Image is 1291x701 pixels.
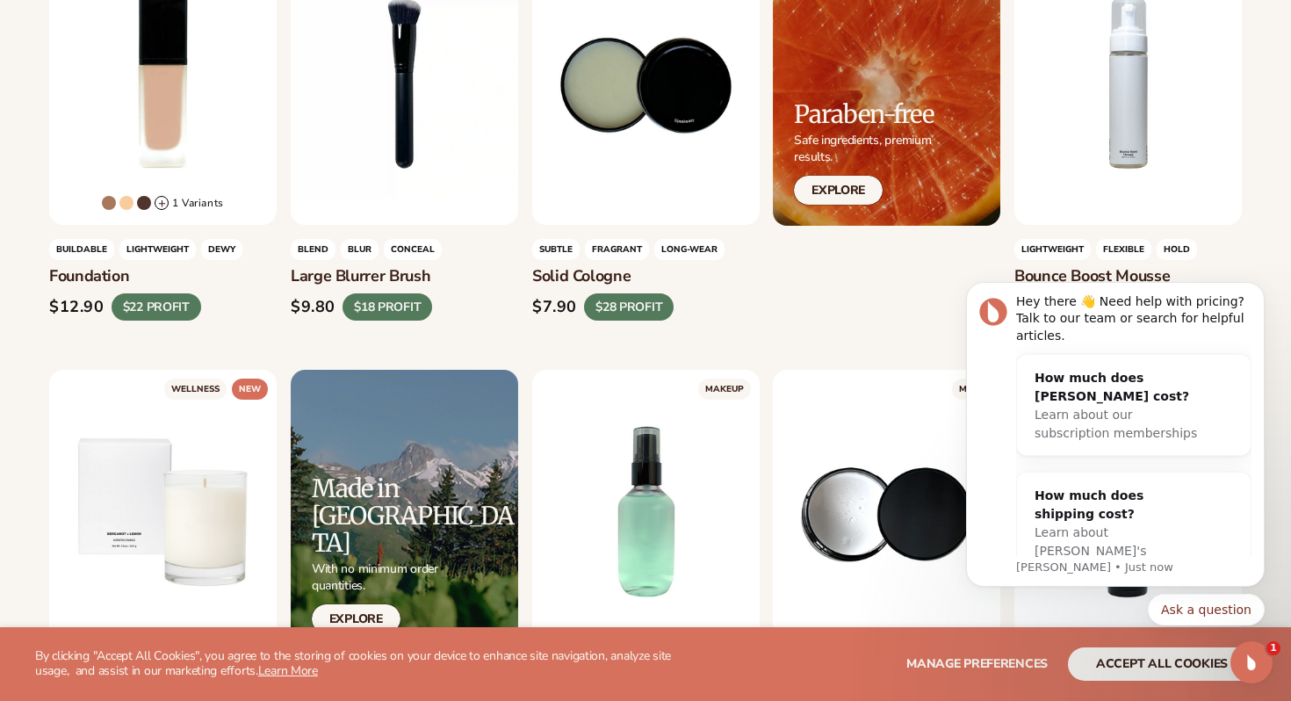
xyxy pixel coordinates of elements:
[794,101,934,128] h2: Paraben-free
[532,298,577,317] div: $7.90
[906,655,1048,672] span: Manage preferences
[35,649,686,679] p: By clicking "Accept All Cookies", you agree to the storing of cookies on your device to enhance s...
[532,240,580,261] span: subtle
[312,604,400,633] a: Explore
[1096,240,1151,261] span: flexible
[1157,240,1197,261] span: hold
[384,240,442,261] span: conceal
[794,133,934,164] p: Safe ingredients, premium results.
[794,176,883,205] a: Explore
[584,293,674,321] div: $28 PROFIT
[258,662,318,679] a: Learn More
[112,293,201,321] div: $22 PROFIT
[585,240,649,261] span: fragrant
[291,298,335,317] div: $9.80
[201,240,242,261] span: dewy
[49,268,277,287] h3: Foundation
[940,261,1291,692] iframe: Intercom notifications message
[906,647,1048,681] button: Manage preferences
[119,240,196,261] span: lightweight
[341,240,379,261] span: blur
[291,268,518,287] h3: Large blurrer brush
[343,293,432,321] div: $18 PROFIT
[1230,641,1273,683] iframe: Intercom live chat
[49,240,114,261] span: Buildable
[312,475,518,556] h2: Made in [GEOGRAPHIC_DATA]
[312,561,518,593] p: With no minimum order quantities.
[532,268,760,287] h3: Solid cologne
[1266,641,1280,655] span: 1
[654,240,725,261] span: long-wear
[291,240,335,261] span: blend
[49,298,105,317] div: $12.90
[1014,240,1091,261] span: lightweight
